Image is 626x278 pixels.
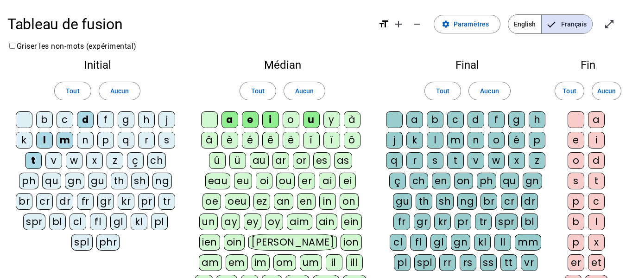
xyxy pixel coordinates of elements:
mat-icon: settings [442,20,450,28]
div: ay [221,213,240,230]
div: pr [455,213,471,230]
div: oi [256,173,272,189]
div: gu [393,193,412,210]
div: th [111,173,127,189]
div: pl [151,213,168,230]
div: ch [147,152,166,169]
div: oeu [225,193,250,210]
div: b [427,111,443,128]
div: gr [414,213,430,230]
div: kr [434,213,451,230]
div: o [488,132,505,149]
div: a [406,111,423,128]
div: fr [393,213,410,230]
div: n [468,132,484,149]
div: ch [410,173,428,189]
div: a [221,111,238,128]
span: Français [542,15,592,33]
h2: Initial [15,59,180,71]
div: û [209,152,226,169]
div: q [118,132,134,149]
div: ç [127,152,144,169]
div: oin [224,234,245,251]
div: s [158,132,175,149]
div: j [386,132,403,149]
div: pl [394,254,411,271]
div: sh [131,173,149,189]
mat-icon: remove [411,19,423,30]
span: Tout [66,85,79,97]
span: Aucun [295,85,314,97]
div: p [97,132,114,149]
button: Augmenter la taille de la police [389,15,408,33]
div: z [107,152,123,169]
div: ar [272,152,289,169]
div: p [568,234,584,251]
button: Entrer en plein écran [600,15,619,33]
div: l [588,213,605,230]
div: j [158,111,175,128]
div: d [588,152,605,169]
div: w [488,152,505,169]
div: c [447,111,464,128]
input: Griser les non-mots (expérimental) [9,43,15,49]
div: p [529,132,545,149]
div: en [297,193,316,210]
div: [PERSON_NAME] [248,234,337,251]
div: ê [262,132,279,149]
h2: Médian [195,59,370,71]
div: h [529,111,545,128]
div: o [568,152,584,169]
div: a [588,111,605,128]
div: ou [276,173,295,189]
h2: Fin [565,59,611,71]
div: gu [88,173,107,189]
div: pr [138,193,155,210]
div: on [340,193,359,210]
div: vr [521,254,537,271]
h1: Tableau de fusion [7,9,371,39]
div: tt [500,254,517,271]
div: em [226,254,248,271]
mat-icon: format_size [378,19,389,30]
div: an [274,193,293,210]
div: ph [477,173,496,189]
div: w [66,152,82,169]
div: ai [319,173,335,189]
button: Tout [424,82,461,100]
div: s [568,173,584,189]
div: cr [501,193,518,210]
div: gn [451,234,470,251]
div: eu [234,173,252,189]
div: gr [97,193,114,210]
span: Aucun [110,85,129,97]
div: r [138,132,155,149]
mat-icon: open_in_full [604,19,615,30]
mat-icon: add [393,19,404,30]
div: t [25,152,42,169]
div: m [57,132,73,149]
div: tr [475,213,492,230]
div: am [199,254,222,271]
div: es [313,152,330,169]
div: dr [521,193,538,210]
h2: Final [385,59,550,71]
div: et [588,254,605,271]
div: br [16,193,32,210]
div: c [57,111,73,128]
div: ill [346,254,363,271]
div: è [221,132,238,149]
div: ç [389,173,406,189]
div: ï [323,132,340,149]
div: q [386,152,403,169]
div: ü [229,152,246,169]
div: kl [474,234,491,251]
div: n [77,132,94,149]
div: k [16,132,32,149]
div: rs [460,254,476,271]
div: spl [414,254,436,271]
div: kr [118,193,134,210]
div: ô [344,132,360,149]
div: phr [96,234,120,251]
div: u [303,111,320,128]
